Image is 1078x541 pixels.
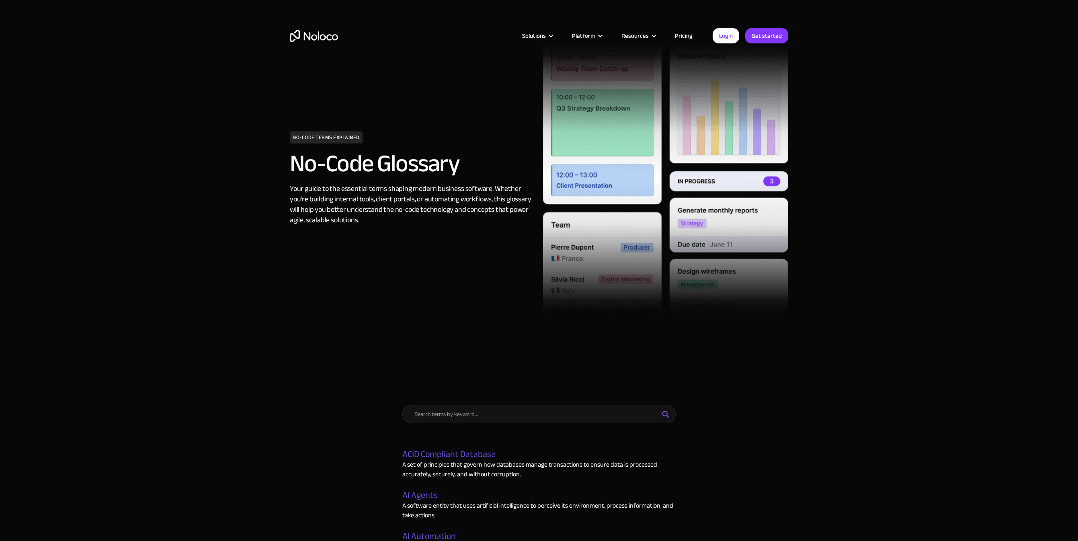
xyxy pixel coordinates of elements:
div: Solutions [512,31,562,41]
a: Pricing [665,31,703,41]
p: A set of principles that govern how databases manage transactions to ensure data is processed acc... [402,460,676,479]
div: Platform [572,31,595,41]
a: Get started [745,28,788,43]
a: home [290,30,338,42]
a: Login [713,28,739,43]
div: Platform [562,31,611,41]
a: ACID Compliant Database [402,449,496,460]
div: Resources [621,31,649,41]
a: AI Agents [402,490,438,501]
input: Search terms by keyword... [402,405,676,423]
div: Your guide to the essential terms shaping modern business software. Whether you're building inter... [290,184,535,225]
form: Email Form [402,405,676,443]
h2: No-Code Glossary [290,152,535,176]
h1: NO-CODE TERMS EXPLAINED [290,131,363,143]
div: Solutions [522,31,546,41]
div: Resources [611,31,665,41]
p: A software entity that uses artificial intelligence to perceive its environment, process informat... [402,501,676,520]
